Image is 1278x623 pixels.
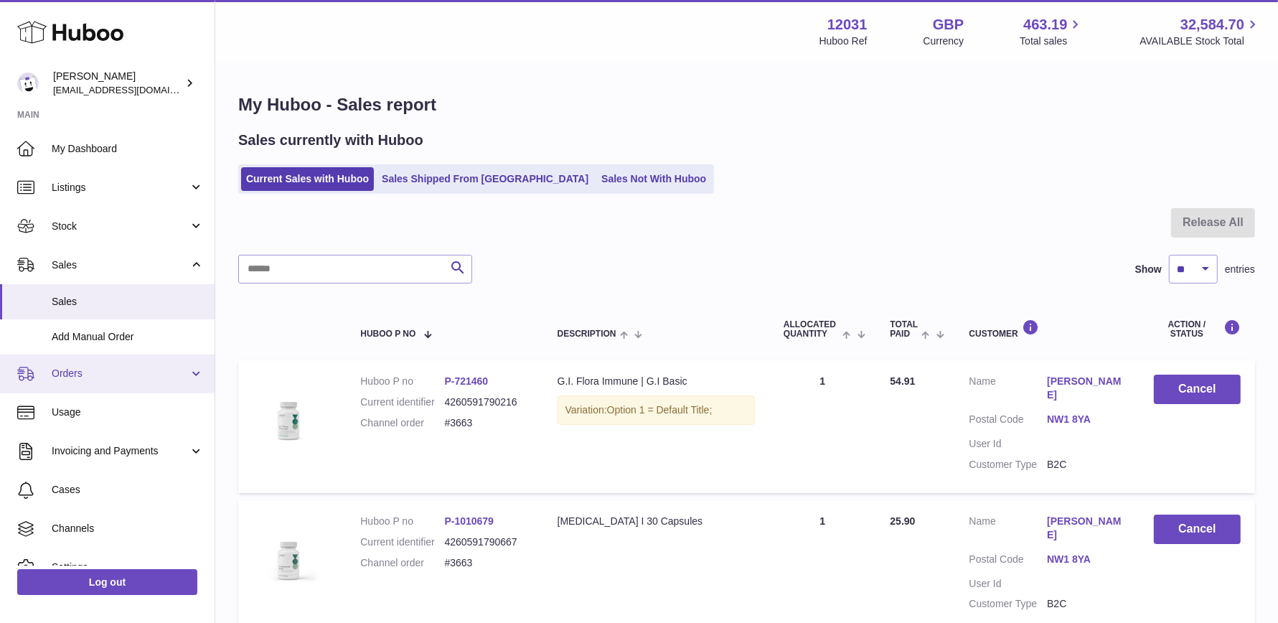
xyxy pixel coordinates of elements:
span: Listings [52,181,189,195]
span: Huboo P no [360,329,415,339]
dd: #3663 [444,416,528,430]
span: Cases [52,483,204,497]
button: Cancel [1154,515,1241,544]
div: G.I. Flora Immune | G.I Basic [558,375,755,388]
dd: 4260591790667 [444,535,528,549]
dt: Postal Code [969,553,1048,570]
span: Usage [52,406,204,419]
dt: Name [969,515,1048,545]
span: entries [1225,263,1255,276]
a: Current Sales with Huboo [241,167,374,191]
dd: B2C [1047,458,1125,472]
span: Sales [52,258,189,272]
span: Add Manual Order [52,330,204,344]
span: ALLOCATED Quantity [784,320,839,339]
button: Cancel [1154,375,1241,404]
dt: Channel order [360,416,444,430]
span: Stock [52,220,189,233]
dd: B2C [1047,597,1125,611]
span: Total paid [891,320,918,339]
a: NW1 8YA [1047,413,1125,426]
a: Sales Not With Huboo [596,167,711,191]
div: Currency [924,34,964,48]
dt: Huboo P no [360,515,444,528]
span: 32,584.70 [1180,15,1244,34]
dt: User Id [969,437,1048,451]
h1: My Huboo - Sales report [238,93,1255,116]
dt: Customer Type [969,458,1048,472]
h2: Sales currently with Huboo [238,131,423,150]
div: [MEDICAL_DATA] I 30 Capsules [558,515,755,528]
dt: User Id [969,577,1048,591]
dd: #3663 [444,556,528,570]
a: 463.19 Total sales [1020,15,1084,48]
dt: Customer Type [969,597,1048,611]
span: Total sales [1020,34,1084,48]
a: 32,584.70 AVAILABLE Stock Total [1140,15,1261,48]
dt: Current identifier [360,535,444,549]
div: [PERSON_NAME] [53,70,182,97]
a: Log out [17,569,197,595]
a: P-1010679 [444,515,494,527]
img: admin@makewellforyou.com [17,72,39,94]
a: P-721460 [444,375,488,387]
img: 120311718619781.jpg [253,375,324,446]
span: Orders [52,367,189,380]
span: Invoicing and Payments [52,444,189,458]
span: Channels [52,522,204,535]
img: 1726643696.jpg [253,515,324,586]
td: 1 [769,360,876,492]
span: 463.19 [1023,15,1067,34]
dt: Postal Code [969,413,1048,430]
a: NW1 8YA [1047,553,1125,566]
dd: 4260591790216 [444,395,528,409]
span: [EMAIL_ADDRESS][DOMAIN_NAME] [53,84,211,95]
dt: Channel order [360,556,444,570]
span: Sales [52,295,204,309]
a: Sales Shipped From [GEOGRAPHIC_DATA] [377,167,593,191]
strong: GBP [933,15,964,34]
span: 54.91 [891,375,916,387]
label: Show [1135,263,1162,276]
a: [PERSON_NAME] [1047,375,1125,402]
strong: 12031 [827,15,868,34]
a: [PERSON_NAME] [1047,515,1125,542]
span: AVAILABLE Stock Total [1140,34,1261,48]
dt: Name [969,375,1048,406]
span: Option 1 = Default Title; [607,404,713,416]
div: Variation: [558,395,755,425]
span: 25.90 [891,515,916,527]
dt: Current identifier [360,395,444,409]
div: Action / Status [1154,319,1241,339]
span: Description [558,329,616,339]
dt: Huboo P no [360,375,444,388]
span: Settings [52,561,204,574]
div: Customer [969,319,1125,339]
span: My Dashboard [52,142,204,156]
div: Huboo Ref [819,34,868,48]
